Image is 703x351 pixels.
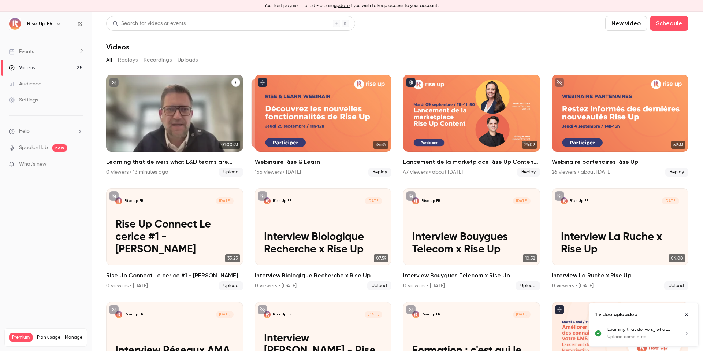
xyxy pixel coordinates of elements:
button: Replays [118,54,138,66]
img: Rise Up Connect Le cerlce #1 - Thierry Bonetto [115,197,122,204]
button: unpublished [555,78,564,87]
p: 1 video uploaded [595,311,637,318]
span: Replay [665,168,688,177]
li: Interview Bouygues Telecom x Rise Up [403,188,540,290]
span: Upload [219,281,243,290]
img: Interview La Ruche x Rise Up [561,197,568,204]
a: 01:00:23Learning that delivers what L&D teams are prioritising in [DATE]0 viewers • 13 minutes ag... [106,75,243,177]
span: 10:32 [523,254,537,262]
div: 0 viewers • [DATE] [106,282,148,289]
div: 166 viewers • [DATE] [255,169,301,176]
p: Interview Biologique Recherche x Rise Up [264,231,382,256]
p: Rise Up Connect Le cerlce #1 - [PERSON_NAME] [115,219,234,256]
button: update [334,3,350,9]
div: Audience [9,80,41,88]
p: Your last payment failed - please if you wish to keep access to your account. [264,3,439,9]
button: unpublished [555,191,564,201]
a: SpeakerHub [19,144,48,152]
span: Help [19,128,30,135]
h2: Rise Up Connect Le cerlce #1 - [PERSON_NAME] [106,271,243,280]
h2: Interview Bouygues Telecom x Rise Up [403,271,540,280]
button: unpublished [258,305,267,314]
li: Lancement de la marketplace Rise Up Content & présentation des Content Playlists [403,75,540,177]
div: 0 viewers • [DATE] [552,282,594,289]
button: unpublished [109,191,119,201]
li: help-dropdown-opener [9,128,83,135]
h1: Videos [106,43,129,51]
button: published [406,78,416,87]
p: Rise Up FR [570,199,589,203]
img: Interview Biologique Recherche x Rise Up [264,197,271,204]
li: Webinaire Rise & Learn [255,75,392,177]
h6: Rise Up FR [27,20,53,27]
span: 26:02 [522,141,537,149]
button: published [555,305,564,314]
img: Interview Bouygues Telecom x Rise Up [412,197,419,204]
span: 07:59 [374,254,388,262]
div: 26 viewers • about [DATE] [552,169,611,176]
span: Upload [664,281,688,290]
p: Rise Up FR [273,312,292,317]
span: [DATE] [513,197,531,204]
span: Upload [516,281,540,290]
span: Upload [367,281,391,290]
img: Interview Réseaux AMA x Rise Up [115,311,122,318]
button: unpublished [406,191,416,201]
h2: Interview Biologique Recherche x Rise Up [255,271,392,280]
h2: Learning that delivers what L&D teams are prioritising in [DATE] [106,158,243,166]
span: 35:25 [225,254,240,262]
p: Rise Up FR [421,312,440,317]
button: unpublished [109,78,119,87]
li: Interview Biologique Recherche x Rise Up [255,188,392,290]
a: Interview Biologique Recherche x Rise UpRise Up FR[DATE]Interview Biologique Recherche x Rise Up0... [255,188,392,290]
a: Interview Bouygues Telecom x Rise UpRise Up FR[DATE]Interview Bouygues Telecom x Rise Up10:32Inte... [403,188,540,290]
div: Events [9,48,34,55]
span: 34:34 [373,141,388,149]
ul: Uploads list [589,326,698,346]
span: [DATE] [365,197,382,204]
h2: Interview La Ruche x Rise Up [552,271,689,280]
li: Webinaire partenaires Rise Up [552,75,689,177]
span: Premium [9,333,33,342]
img: Rise Up FR [9,18,21,30]
button: Recordings [144,54,172,66]
p: Rise Up FR [124,199,144,203]
button: All [106,54,112,66]
button: New video [605,16,647,31]
div: Settings [9,96,38,104]
p: Rise Up FR [421,199,440,203]
a: Learning that delivers_ what L&D teams are prioritising in [DATE]Upload completed [607,326,692,340]
span: [DATE] [662,197,679,204]
p: Interview La Ruche x Rise Up [561,231,679,256]
div: 0 viewers • [DATE] [403,282,445,289]
li: Interview La Ruche x Rise Up [552,188,689,290]
span: Replay [368,168,391,177]
a: Interview La Ruche x Rise UpRise Up FR[DATE]Interview La Ruche x Rise Up04:00Interview La Ruche x... [552,188,689,290]
h2: Lancement de la marketplace Rise Up Content & présentation des Content Playlists [403,158,540,166]
p: Rise Up FR [124,312,144,317]
div: Videos [9,64,35,71]
a: Manage [65,335,82,340]
button: Uploads [178,54,198,66]
h2: Webinaire Rise & Learn [255,158,392,166]
div: 0 viewers • [DATE] [255,282,297,289]
p: Rise Up FR [273,199,292,203]
button: unpublished [258,191,267,201]
span: new [52,144,67,152]
button: unpublished [406,305,416,314]
div: 47 viewers • about [DATE] [403,169,463,176]
div: 0 viewers • 13 minutes ago [106,169,168,176]
h2: Webinaire partenaires Rise Up [552,158,689,166]
span: Replay [517,168,540,177]
button: published [258,78,267,87]
span: Upload [219,168,243,177]
a: 34:3434:34Webinaire Rise & Learn166 viewers • [DATE]Replay [255,75,392,177]
span: Plan usage [37,335,60,340]
span: 01:00:23 [219,141,240,149]
section: Videos [106,16,688,347]
p: Interview Bouygues Telecom x Rise Up [412,231,531,256]
span: [DATE] [216,311,234,318]
li: Rise Up Connect Le cerlce #1 - Thierry Bonetto [106,188,243,290]
span: 59:33 [671,141,685,149]
div: Search for videos or events [112,20,186,27]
